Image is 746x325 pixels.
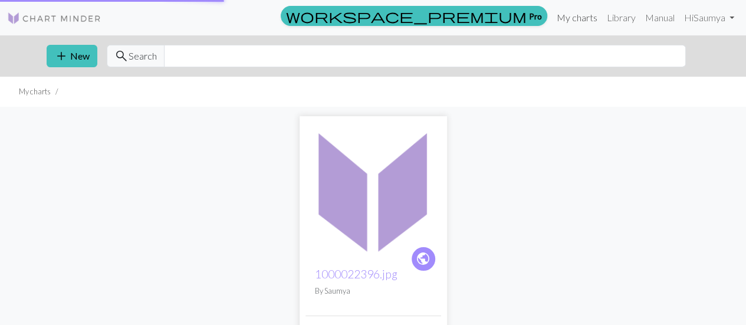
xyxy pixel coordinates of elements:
[129,49,157,63] span: Search
[315,285,432,297] p: By Saumya
[679,6,739,29] a: HiSaumya
[416,250,430,268] span: public
[640,6,679,29] a: Manual
[281,6,547,26] a: Pro
[602,6,640,29] a: Library
[410,246,436,272] a: public
[305,183,441,194] a: 1000022396.jpg
[7,11,101,25] img: Logo
[286,8,527,24] span: workspace_premium
[114,48,129,64] span: search
[54,48,68,64] span: add
[305,122,441,258] img: 1000022396.jpg
[47,45,97,67] button: New
[552,6,602,29] a: My charts
[416,247,430,271] i: public
[19,86,51,97] li: My charts
[315,267,397,281] a: 1000022396.jpg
